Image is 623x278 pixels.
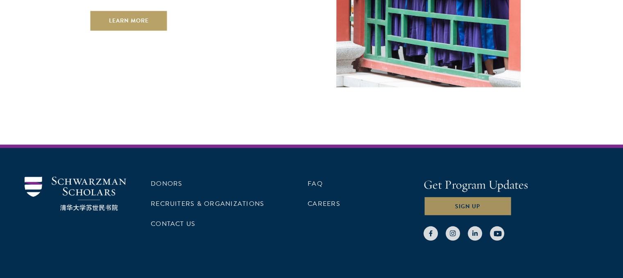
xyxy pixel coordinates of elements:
[308,179,323,189] a: FAQ
[424,177,598,193] h4: Get Program Updates
[424,196,512,216] button: Sign Up
[151,219,195,229] a: Contact Us
[151,179,182,189] a: Donors
[308,199,340,209] a: Careers
[151,199,264,209] a: Recruiters & Organizations
[91,11,167,31] a: Learn More
[25,177,126,211] img: Schwarzman Scholars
